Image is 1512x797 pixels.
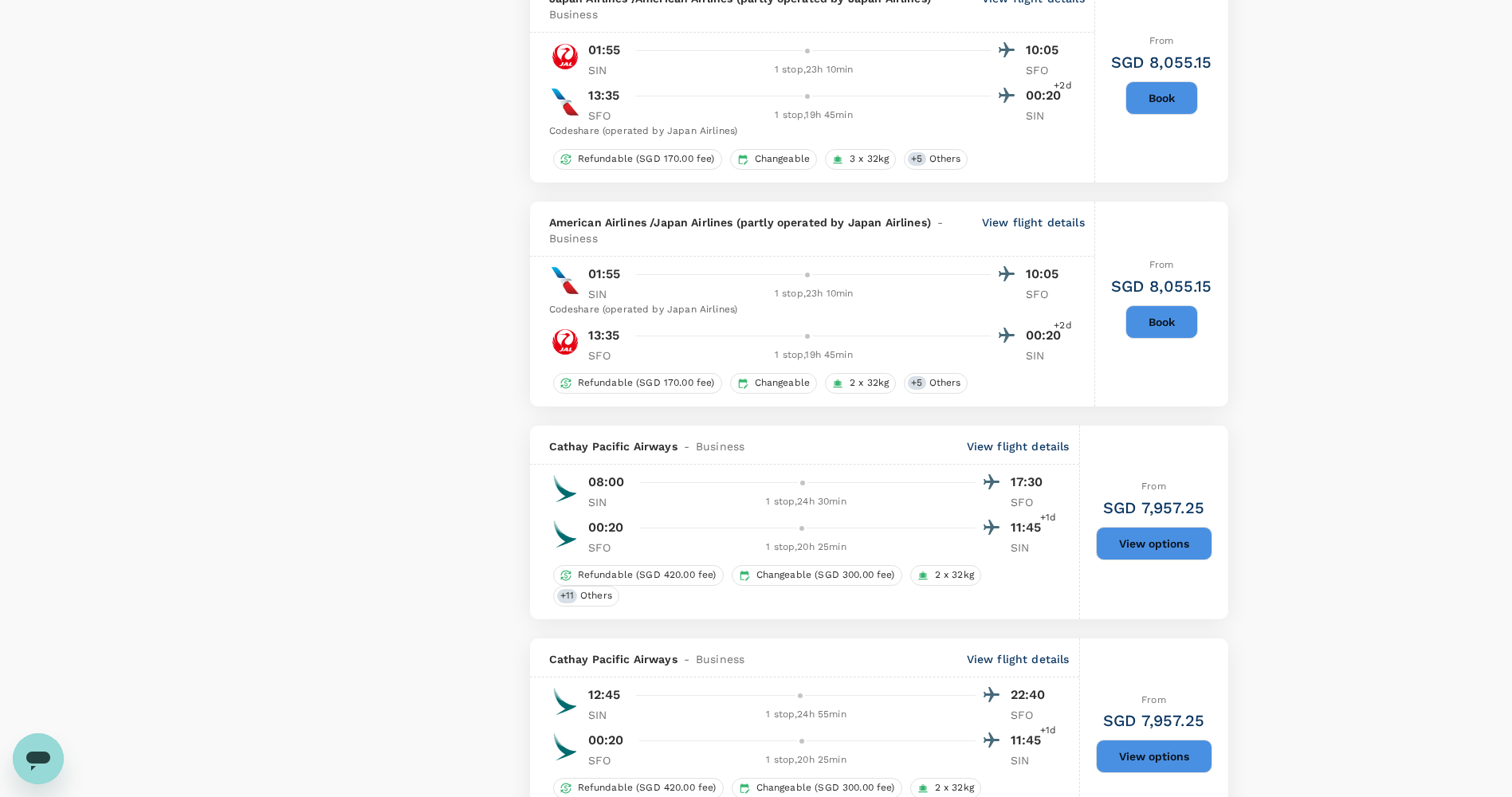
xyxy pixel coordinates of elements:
[588,86,620,105] p: 13:35
[588,494,628,510] p: SIN
[1040,723,1056,739] span: +1d
[908,376,925,390] span: + 5
[967,438,1070,454] p: View flight details
[931,214,949,230] span: -
[549,651,677,667] span: Cathay Pacific Airways
[982,214,1085,246] p: View flight details
[638,286,991,302] div: 1 stop , 23h 10min
[929,781,980,795] span: 2 x 32kg
[549,731,581,763] img: CX
[549,214,931,230] span: American Airlines / Japan Airlines (partly operated by Japan Airlines)
[730,149,818,170] div: Changeable
[1026,326,1066,345] p: 00:20
[1011,707,1051,723] p: SFO
[588,707,628,723] p: SIN
[571,376,721,390] span: Refundable (SGD 170.00 fee)
[1125,81,1198,115] button: Book
[1096,740,1212,773] button: View options
[1111,273,1212,299] h6: SGD 8,055.15
[923,376,968,390] span: Others
[1096,527,1212,560] button: View options
[549,438,677,454] span: Cathay Pacific Airways
[843,152,895,166] span: 3 x 32kg
[1011,540,1051,556] p: SIN
[638,347,991,363] div: 1 stop , 19h 45min
[588,41,621,60] p: 01:55
[904,373,968,394] div: +5Others
[588,265,621,284] p: 01:55
[904,149,968,170] div: +5Others
[638,494,976,510] div: 1 stop , 24h 30min
[1026,286,1066,302] p: SFO
[571,781,723,795] span: Refundable (SGD 420.00 fee)
[638,540,976,556] div: 1 stop , 20h 25min
[557,589,577,603] span: + 11
[677,438,696,454] span: -
[910,565,981,586] div: 2 x 32kg
[1011,473,1051,492] p: 17:30
[638,108,991,124] div: 1 stop , 19h 45min
[1011,752,1051,768] p: SIN
[1026,265,1066,284] p: 10:05
[1103,495,1204,520] h6: SGD 7,957.25
[923,152,968,166] span: Others
[588,752,628,768] p: SFO
[588,347,628,363] p: SFO
[1054,318,1071,334] span: +2d
[549,41,581,73] img: JL
[549,265,581,296] img: AA
[1011,685,1051,705] p: 22:40
[1011,731,1051,750] p: 11:45
[13,733,64,784] iframe: Button to launch messaging window
[929,568,980,582] span: 2 x 32kg
[638,752,976,768] div: 1 stop , 20h 25min
[588,473,625,492] p: 08:00
[571,568,723,582] span: Refundable (SGD 420.00 fee)
[638,62,991,78] div: 1 stop , 23h 10min
[549,86,581,118] img: AA
[588,518,624,537] p: 00:20
[549,685,581,717] img: CX
[549,124,1066,139] div: Codeshare (operated by Japan Airlines)
[553,586,619,607] div: +11Others
[553,373,722,394] div: Refundable (SGD 170.00 fee)
[1040,510,1056,526] span: +1d
[549,230,598,246] span: Business
[1103,708,1204,733] h6: SGD 7,957.25
[553,149,722,170] div: Refundable (SGD 170.00 fee)
[549,6,598,22] span: Business
[843,376,895,390] span: 2 x 32kg
[1026,108,1066,124] p: SIN
[748,152,817,166] span: Changeable
[1141,481,1166,492] span: From
[588,62,628,78] p: SIN
[825,149,896,170] div: 3 x 32kg
[1125,305,1198,339] button: Book
[1149,35,1174,46] span: From
[1149,259,1174,270] span: From
[696,651,744,667] span: Business
[549,473,581,505] img: CX
[574,589,619,603] span: Others
[732,565,902,586] div: Changeable (SGD 300.00 fee)
[967,651,1070,667] p: View flight details
[571,152,721,166] span: Refundable (SGD 170.00 fee)
[588,108,628,124] p: SFO
[638,707,976,723] div: 1 stop , 24h 55min
[553,565,724,586] div: Refundable (SGD 420.00 fee)
[750,781,901,795] span: Changeable (SGD 300.00 fee)
[908,152,925,166] span: + 5
[750,568,901,582] span: Changeable (SGD 300.00 fee)
[1026,62,1066,78] p: SFO
[588,540,628,556] p: SFO
[1011,494,1051,510] p: SFO
[549,518,581,550] img: CX
[1026,86,1066,105] p: 00:20
[748,376,817,390] span: Changeable
[549,302,1066,318] div: Codeshare (operated by Japan Airlines)
[1141,694,1166,705] span: From
[825,373,896,394] div: 2 x 32kg
[588,731,624,750] p: 00:20
[696,438,744,454] span: Business
[588,326,620,345] p: 13:35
